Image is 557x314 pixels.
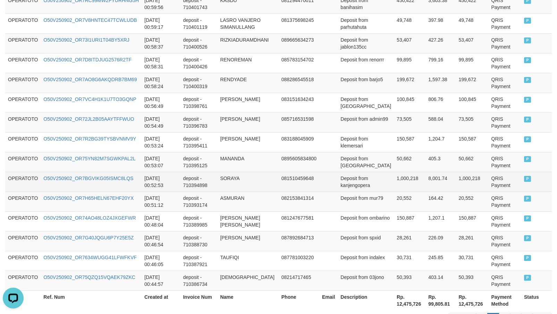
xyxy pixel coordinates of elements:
td: 226.09 [425,231,456,251]
td: 08214717465 [279,271,319,290]
td: 245.85 [425,251,456,271]
td: 99,895 [394,53,425,73]
a: O50V250902_OR72JL2B05AAYTFFWUO [43,116,134,122]
td: ASMURAN [217,192,278,211]
td: Deposit from mur79 [338,192,394,211]
span: PAID [524,196,531,202]
td: 73,505 [456,112,489,132]
td: QRIS Payment [489,271,522,290]
td: [DATE] 00:48:04 [142,211,180,231]
td: OPERATOTO [5,231,41,251]
td: [DATE] 00:46:05 [142,251,180,271]
span: PAID [524,37,531,43]
td: RENOREMAN [217,53,278,73]
a: O50V250902_OR7D8ITDJUG2576R2TF [43,57,132,62]
td: 28,261 [394,231,425,251]
td: 081247677581 [279,211,319,231]
td: Deposit from parhutahuta [338,14,394,33]
td: [DATE] 00:58:24 [142,73,180,93]
a: O50V250902_OR73I1URI1T04BY5XRJ [43,37,129,43]
td: QRIS Payment [489,172,522,192]
td: 089665634273 [279,33,319,53]
td: 083188045909 [279,132,319,152]
td: deposit - 710386734 [180,271,217,290]
th: Invoice Num [180,290,217,310]
td: [PERSON_NAME] [217,231,278,251]
td: QRIS Payment [489,73,522,93]
td: 50,662 [394,152,425,172]
td: QRIS Payment [489,14,522,33]
td: Deposit from jablon135cc [338,33,394,53]
td: Deposit from kanjengopera [338,172,394,192]
td: 087892684713 [279,231,319,251]
a: O50V250902_OR7R2BG39TYSBVNMV9Y [43,136,136,142]
a: O50V250902_OR7AO8G6AKQDRB7BM69 [43,77,137,82]
td: [DEMOGRAPHIC_DATA] [217,271,278,290]
td: deposit - 710398761 [180,93,217,112]
th: Description [338,290,394,310]
td: 53,407 [456,33,489,53]
span: PAID [524,235,531,241]
td: MANANDA [217,152,278,172]
span: PAID [524,215,531,221]
span: PAID [524,18,531,24]
td: 30,731 [394,251,425,271]
td: deposit - 710400526 [180,33,217,53]
td: OPERATOTO [5,192,41,211]
td: 20,552 [456,192,489,211]
td: RIZKIADURAMDHANI [217,33,278,53]
td: 30,731 [456,251,489,271]
span: PAID [524,255,531,261]
td: 73,505 [394,112,425,132]
th: Ref. Num [41,290,142,310]
td: OPERATOTO [5,271,41,290]
td: QRIS Payment [489,251,522,271]
td: 49,748 [394,14,425,33]
td: 199,672 [456,73,489,93]
span: PAID [524,156,531,162]
td: deposit - 710395411 [180,132,217,152]
td: deposit - 710400319 [180,73,217,93]
a: O50V250902_OR7BGVIKG05ISMC8LQS [43,176,133,181]
th: Created at [142,290,180,310]
td: [DATE] 00:52:53 [142,172,180,192]
td: OPERATOTO [5,211,41,231]
td: 49,748 [456,14,489,33]
td: [PERSON_NAME] [217,132,278,152]
td: 588.04 [425,112,456,132]
td: Deposit from barjo5 [338,73,394,93]
td: OPERATOTO [5,14,41,33]
td: [DATE] 00:53:07 [142,152,180,172]
td: OPERATOTO [5,172,41,192]
td: [DATE] 00:59:17 [142,14,180,33]
td: 50,662 [456,152,489,172]
td: QRIS Payment [489,152,522,172]
a: O50V250902_OR74AO48LOZ4JXGEFWR [43,215,136,221]
td: deposit - 710388730 [180,231,217,251]
a: O50V250902_OR7G40JQGU6P7Y25E5Z [43,235,134,240]
td: 150,887 [456,211,489,231]
td: 150,587 [394,132,425,152]
td: SORAYA [217,172,278,192]
td: deposit - 710387921 [180,251,217,271]
td: deposit - 710394898 [180,172,217,192]
td: 085783154702 [279,53,319,73]
td: QRIS Payment [489,112,522,132]
td: 427.26 [425,33,456,53]
td: 799.16 [425,53,456,73]
td: QRIS Payment [489,231,522,251]
td: Deposit from [GEOGRAPHIC_DATA] [338,152,394,172]
td: 53,407 [394,33,425,53]
td: 199,672 [394,73,425,93]
td: QRIS Payment [489,53,522,73]
td: Deposit from klemersari [338,132,394,152]
td: QRIS Payment [489,192,522,211]
td: TAUFIQI [217,251,278,271]
td: 083151634243 [279,93,319,112]
th: Name [217,290,278,310]
td: deposit - 710400426 [180,53,217,73]
th: Rp. 12,475,726 [456,290,489,310]
td: 405.3 [425,152,456,172]
td: [PERSON_NAME] [217,112,278,132]
td: OPERATOTO [5,152,41,172]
